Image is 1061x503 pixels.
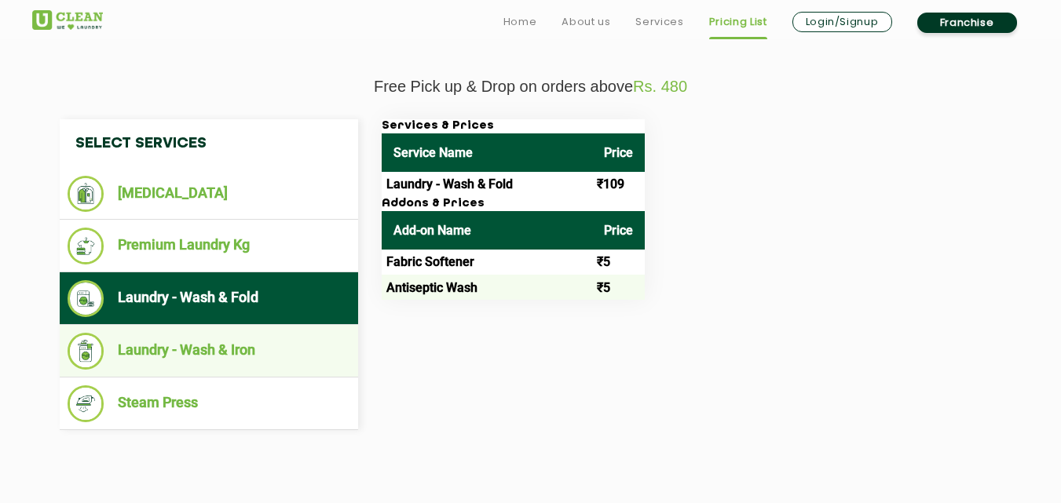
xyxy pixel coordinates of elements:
td: ₹109 [592,172,645,197]
td: Antiseptic Wash [382,275,592,300]
th: Price [592,211,645,250]
td: Laundry - Wash & Fold [382,172,592,197]
td: ₹5 [592,275,645,300]
li: Laundry - Wash & Iron [68,333,350,370]
img: Dry Cleaning [68,176,104,212]
li: Laundry - Wash & Fold [68,280,350,317]
h4: Select Services [60,119,358,168]
a: Login/Signup [792,12,892,32]
span: Rs. 480 [633,78,687,95]
a: Franchise [917,13,1017,33]
img: Laundry - Wash & Iron [68,333,104,370]
li: Premium Laundry Kg [68,228,350,264]
th: Add-on Name [382,211,592,250]
p: Free Pick up & Drop on orders above [32,78,1030,96]
h3: Services & Prices [382,119,645,133]
h3: Addons & Prices [382,197,645,211]
img: Steam Press [68,385,104,422]
a: Home [503,13,537,31]
td: ₹5 [592,250,645,275]
li: [MEDICAL_DATA] [68,176,350,212]
img: Laundry - Wash & Fold [68,280,104,317]
li: Steam Press [68,385,350,422]
th: Price [592,133,645,172]
img: UClean Laundry and Dry Cleaning [32,10,103,30]
a: Services [635,13,683,31]
td: Fabric Softener [382,250,592,275]
img: Premium Laundry Kg [68,228,104,264]
a: Pricing List [709,13,767,31]
th: Service Name [382,133,592,172]
a: About us [562,13,610,31]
